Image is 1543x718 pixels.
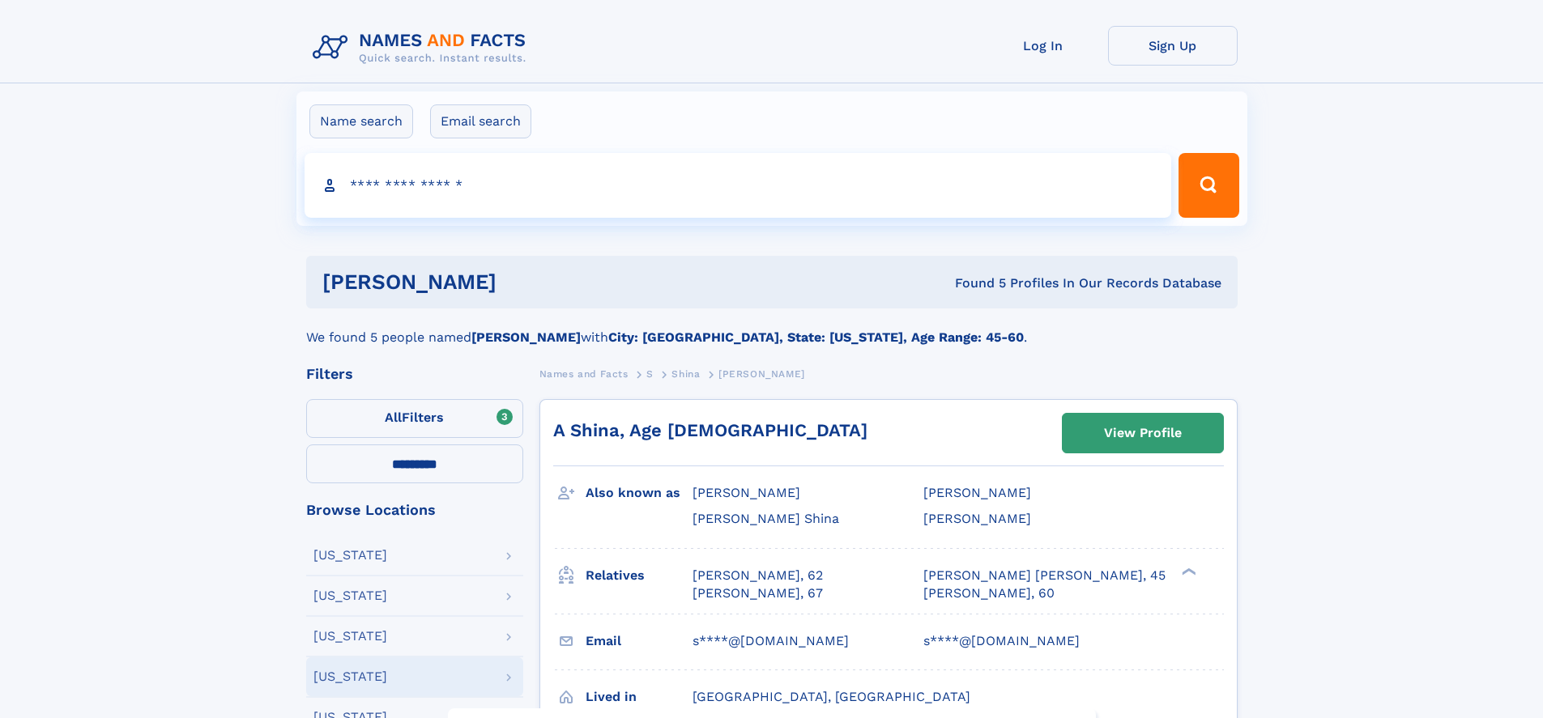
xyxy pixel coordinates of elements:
[923,584,1055,602] a: [PERSON_NAME], 60
[322,272,726,292] h1: [PERSON_NAME]
[1108,26,1238,66] a: Sign Up
[693,584,823,602] a: [PERSON_NAME], 67
[1104,414,1182,452] div: View Profile
[718,368,805,380] span: [PERSON_NAME]
[646,363,654,384] a: S
[693,485,800,500] span: [PERSON_NAME]
[471,329,581,345] b: [PERSON_NAME]
[309,104,413,138] label: Name search
[306,26,539,70] img: Logo Names and Facts
[671,368,700,380] span: Shina
[306,367,523,381] div: Filters
[313,589,387,602] div: [US_STATE]
[693,567,823,584] a: [PERSON_NAME], 62
[313,549,387,562] div: [US_STATE]
[385,410,402,425] span: All
[306,308,1238,347] div: We found 5 people named with .
[430,104,531,138] label: Email search
[586,683,693,711] h3: Lived in
[1063,414,1223,452] a: View Profile
[1178,566,1197,576] div: ❯
[608,329,1024,345] b: City: [GEOGRAPHIC_DATA], State: [US_STATE], Age Range: 45-60
[693,689,970,704] span: [GEOGRAPHIC_DATA], [GEOGRAPHIC_DATA]
[313,670,387,683] div: [US_STATE]
[923,485,1031,500] span: [PERSON_NAME]
[923,511,1031,526] span: [PERSON_NAME]
[726,274,1221,292] div: Found 5 Profiles In Our Records Database
[306,399,523,438] label: Filters
[1179,153,1238,218] button: Search Button
[923,567,1166,584] a: [PERSON_NAME] [PERSON_NAME], 45
[305,153,1172,218] input: search input
[586,627,693,655] h3: Email
[978,26,1108,66] a: Log In
[646,368,654,380] span: S
[586,562,693,589] h3: Relatives
[306,503,523,517] div: Browse Locations
[586,479,693,507] h3: Also known as
[313,630,387,643] div: [US_STATE]
[539,363,629,384] a: Names and Facts
[553,420,867,440] a: A Shina, Age [DEMOGRAPHIC_DATA]
[671,363,700,384] a: Shina
[693,511,839,526] span: [PERSON_NAME] Shina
